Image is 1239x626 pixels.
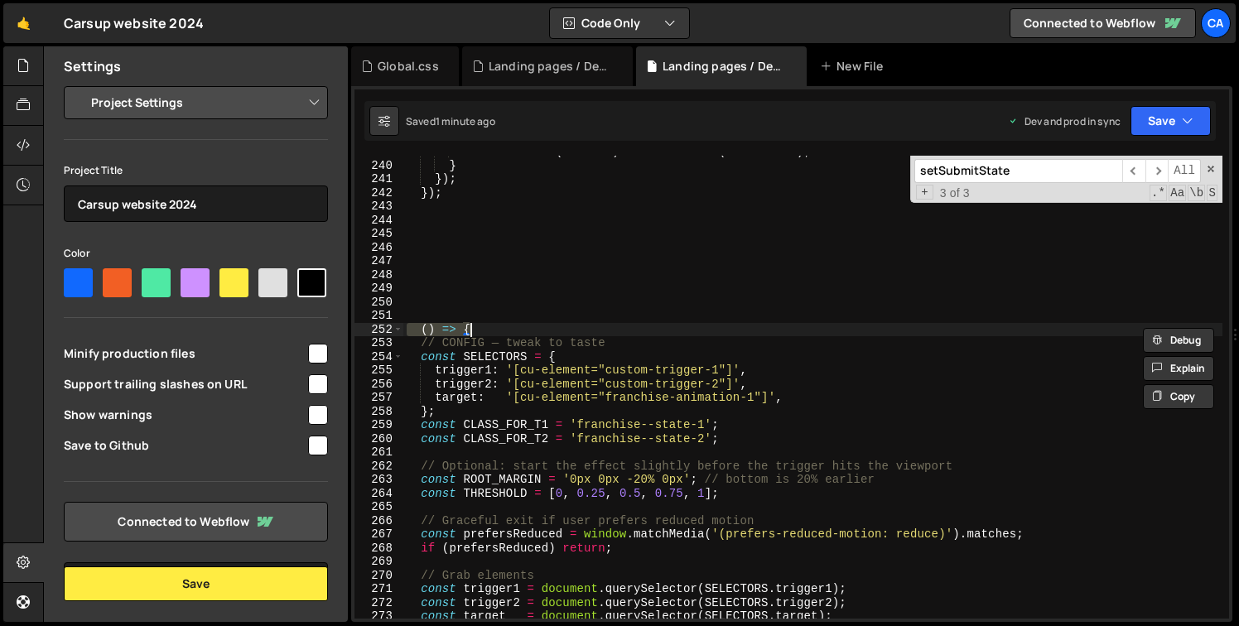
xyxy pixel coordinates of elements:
[354,309,403,323] div: 251
[354,336,403,350] div: 253
[354,200,403,214] div: 243
[354,473,403,487] div: 263
[354,432,403,446] div: 260
[354,350,403,364] div: 254
[436,114,495,128] div: 1 minute ago
[64,502,328,542] a: Connected to Webflow
[354,555,403,569] div: 269
[354,227,403,241] div: 245
[354,241,403,255] div: 246
[1008,114,1121,128] div: Dev and prod in sync
[354,569,403,583] div: 270
[1010,8,1196,38] a: Connected to Webflow
[1131,106,1211,136] button: Save
[354,609,403,624] div: 273
[354,186,403,200] div: 242
[1143,356,1214,381] button: Explain
[489,58,613,75] div: Landing pages / Devenir franchisé.css
[1188,185,1205,201] span: Whole Word Search
[354,296,403,310] div: 250
[820,58,889,75] div: New File
[354,323,403,337] div: 252
[64,407,306,423] span: Show warnings
[1207,185,1217,201] span: Search In Selection
[354,159,403,173] div: 240
[64,376,306,392] span: Support trailing slashes on URL
[64,245,90,262] label: Color
[354,254,403,268] div: 247
[3,3,44,43] a: 🤙
[354,527,403,542] div: 267
[354,172,403,186] div: 241
[64,162,123,179] label: Project Title
[354,405,403,419] div: 258
[64,13,204,33] div: Carsup website 2024
[354,542,403,556] div: 268
[663,58,787,75] div: Landing pages / Devenir franchisé.js
[378,58,439,75] div: Global.css
[64,437,306,454] span: Save to Github
[64,185,328,222] input: Project name
[354,378,403,392] div: 256
[354,596,403,610] div: 272
[354,460,403,474] div: 262
[354,582,403,596] div: 271
[1122,159,1145,183] span: ​
[1201,8,1231,38] a: Ca
[354,214,403,228] div: 244
[354,445,403,460] div: 261
[1150,185,1167,201] span: RegExp Search
[354,282,403,296] div: 249
[354,418,403,432] div: 259
[354,514,403,528] div: 266
[914,159,1122,183] input: Search for
[1169,185,1186,201] span: CaseSensitive Search
[354,364,403,378] div: 255
[354,487,403,501] div: 264
[1168,159,1201,183] span: Alt-Enter
[354,391,403,405] div: 257
[916,185,933,200] span: Toggle Replace mode
[406,114,495,128] div: Saved
[550,8,689,38] button: Code Only
[64,57,121,75] h2: Settings
[354,500,403,514] div: 265
[354,268,403,282] div: 248
[1143,384,1214,409] button: Copy
[64,345,306,362] span: Minify production files
[933,186,976,200] span: 3 of 3
[64,566,328,601] button: Save
[1143,328,1214,353] button: Debug
[1145,159,1169,183] span: ​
